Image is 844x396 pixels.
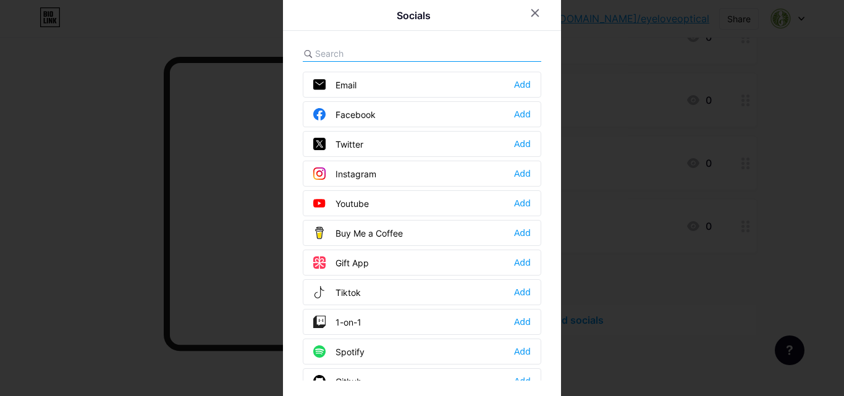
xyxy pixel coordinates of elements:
[514,316,531,328] div: Add
[514,345,531,358] div: Add
[514,197,531,209] div: Add
[313,227,403,239] div: Buy Me a Coffee
[514,375,531,387] div: Add
[313,316,361,328] div: 1-on-1
[514,256,531,269] div: Add
[313,78,357,91] div: Email
[313,286,361,298] div: Tiktok
[313,167,376,180] div: Instagram
[397,8,431,23] div: Socials
[313,345,365,358] div: Spotify
[313,375,362,387] div: Github
[313,138,363,150] div: Twitter
[313,108,376,120] div: Facebook
[514,138,531,150] div: Add
[514,108,531,120] div: Add
[514,227,531,239] div: Add
[514,167,531,180] div: Add
[313,256,369,269] div: Gift App
[313,197,369,209] div: Youtube
[514,78,531,91] div: Add
[315,47,452,60] input: Search
[514,286,531,298] div: Add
